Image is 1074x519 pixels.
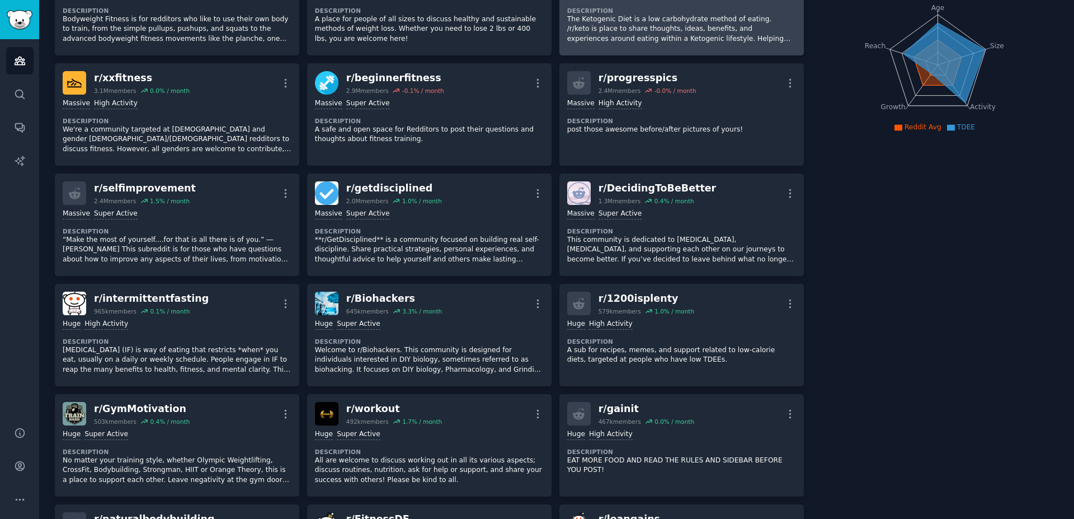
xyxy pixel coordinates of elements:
div: -0.1 % / month [402,87,444,95]
p: All are welcome to discuss working out in all its various aspects; discuss routines, nutrition, a... [315,456,544,485]
div: Huge [567,429,585,440]
p: “Make the most of yourself....for that is all there is of you.” ― [PERSON_NAME] This subreddit is... [63,235,291,265]
img: workout [315,402,338,426]
div: r/ DecidingToBeBetter [599,181,717,195]
a: r/progresspics2.4Mmembers-0.0% / monthMassiveHigh ActivityDescriptionpost those awesome before/af... [559,63,804,166]
img: beginnerfitness [315,71,338,95]
a: getdisciplinedr/getdisciplined2.0Mmembers1.0% / monthMassiveSuper ActiveDescription**r/GetDiscipl... [307,174,552,276]
p: post those awesome before/after pictures of yours! [567,125,796,135]
p: No matter your training style, whether Olympic Weightlifting, CrossFit, Bodybuilding, Strongman, ... [63,456,291,485]
div: Huge [315,319,333,330]
a: r/1200isplenty579kmembers1.0% / monthHugeHigh ActivityDescriptionA sub for recipes, memes, and su... [559,284,804,386]
a: r/gainit467kmembers0.0% / monthHugeHigh ActivityDescriptionEAT MORE FOOD AND READ THE RULES AND S... [559,394,804,497]
div: 0.4 % / month [654,197,694,205]
img: GummySearch logo [7,10,32,30]
p: This community is dedicated to [MEDICAL_DATA], [MEDICAL_DATA], and supporting each other on our j... [567,235,796,265]
div: 492k members [346,418,389,426]
p: [MEDICAL_DATA] (IF) is way of eating that restricts *when* you eat, usually on a daily or weekly ... [63,345,291,375]
a: intermittentfastingr/intermittentfasting965kmembers0.1% / monthHugeHigh ActivityDescription[MEDIC... [55,284,299,386]
a: DecidingToBeBetterr/DecidingToBeBetter1.3Mmembers0.4% / monthMassiveSuper ActiveDescriptionThis c... [559,174,804,276]
div: 3.3 % / month [402,307,442,315]
div: 0.0 % / month [150,87,190,95]
dt: Description [567,7,796,15]
div: 503k members [94,418,136,426]
div: -0.0 % / month [654,87,696,95]
dt: Description [567,227,796,235]
div: Massive [63,99,90,109]
div: 1.3M members [599,197,641,205]
span: TDEE [957,123,975,131]
dt: Description [315,117,544,125]
dt: Description [63,448,291,456]
p: We're a community targeted at [DEMOGRAPHIC_DATA] and gender [DEMOGRAPHIC_DATA]/[DEMOGRAPHIC_DATA]... [63,125,291,155]
p: Welcome to r/Biohackers. This community is designed for individuals interested in DIY biology, so... [315,345,544,375]
div: Massive [567,209,595,219]
div: r/ progresspics [599,71,696,85]
img: GymMotivation [63,402,86,426]
tspan: Age [931,4,944,12]
div: 2.4M members [94,197,136,205]
div: Super Active [84,429,128,440]
div: 1.0 % / month [402,197,442,205]
dt: Description [63,7,291,15]
tspan: Growth [880,103,905,111]
p: EAT MORE FOOD AND READ THE RULES AND SIDEBAR BEFORE YOU POST! [567,456,796,475]
div: Super Active [337,319,380,330]
div: Super Active [346,99,390,109]
div: 0.1 % / month [150,307,190,315]
a: xxfitnessr/xxfitness3.1Mmembers0.0% / monthMassiveHigh ActivityDescriptionWe're a community targe... [55,63,299,166]
div: High Activity [589,429,633,440]
div: r/ Biohackers [346,292,442,306]
img: Biohackers [315,292,338,315]
dt: Description [63,338,291,345]
div: 467k members [599,418,641,426]
p: A place for people of all sizes to discuss healthy and sustainable methods of weight loss. Whethe... [315,15,544,44]
img: intermittentfasting [63,292,86,315]
div: Massive [63,209,90,219]
div: Huge [567,319,585,330]
a: workoutr/workout492kmembers1.7% / monthHugeSuper ActiveDescriptionAll are welcome to discuss work... [307,394,552,497]
a: r/selfimprovement2.4Mmembers1.5% / monthMassiveSuper ActiveDescription“Make the most of yourself.... [55,174,299,276]
div: 0.4 % / month [150,418,190,426]
div: 2.0M members [346,197,389,205]
img: DecidingToBeBetter [567,181,591,205]
dt: Description [63,117,291,125]
dt: Description [315,448,544,456]
div: 1.7 % / month [402,418,442,426]
div: r/ getdisciplined [346,181,442,195]
div: 3.1M members [94,87,136,95]
dt: Description [63,227,291,235]
dt: Description [315,338,544,345]
div: 965k members [94,307,136,315]
div: Huge [63,319,81,330]
div: Super Active [599,209,642,219]
div: r/ selfimprovement [94,181,196,195]
div: High Activity [599,99,642,109]
div: Super Active [346,209,390,219]
tspan: Activity [970,103,996,111]
dt: Description [567,117,796,125]
div: Huge [315,429,333,440]
dt: Description [315,227,544,235]
tspan: Reach [864,41,885,49]
div: r/ gainit [599,402,694,416]
div: 0.0 % / month [654,418,694,426]
p: A safe and open space for Redditors to post their questions and thoughts about fitness training. [315,125,544,144]
div: Huge [63,429,81,440]
div: 645k members [346,307,389,315]
div: 579k members [599,307,641,315]
div: r/ beginnerfitness [346,71,444,85]
p: Bodyweight Fitness is for redditors who like to use their own body to train, from the simple pull... [63,15,291,44]
dt: Description [567,448,796,456]
p: **r/GetDisciplined** is a community focused on building real self-discipline. Share practical str... [315,235,544,265]
dt: Description [315,7,544,15]
div: High Activity [94,99,138,109]
a: beginnerfitnessr/beginnerfitness2.9Mmembers-0.1% / monthMassiveSuper ActiveDescriptionA safe and ... [307,63,552,166]
div: Massive [567,99,595,109]
div: 2.4M members [599,87,641,95]
div: r/ workout [346,402,442,416]
img: xxfitness [63,71,86,95]
div: Super Active [94,209,138,219]
tspan: Size [990,41,1004,49]
p: A sub for recipes, memes, and support related to low-calorie diets, targeted at people who have l... [567,345,796,365]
